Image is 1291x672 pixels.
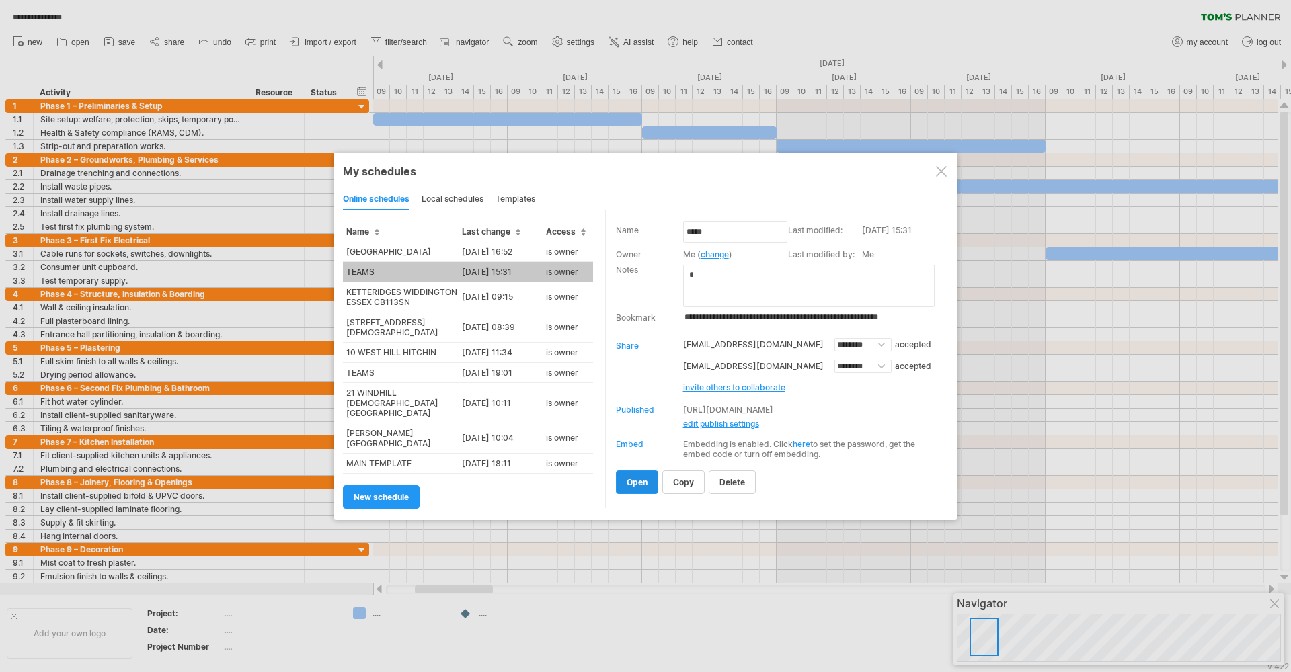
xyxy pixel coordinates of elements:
[616,308,683,325] td: Bookmark
[343,485,420,509] a: new schedule
[343,342,459,362] td: 10 WEST HILL HITCHIN
[422,189,483,210] div: local schedules
[459,312,543,342] td: [DATE] 08:39
[343,165,948,178] div: My schedules
[683,382,943,392] a: invite others to collaborate
[543,242,593,262] td: is owner
[343,312,459,342] td: [STREET_ADDRESS][DEMOGRAPHIC_DATA]
[459,453,543,473] td: [DATE] 18:11
[680,334,831,355] td: [EMAIL_ADDRESS][DOMAIN_NAME]
[616,224,683,248] td: Name
[459,362,543,382] td: [DATE] 19:01
[546,226,586,237] span: Access
[543,342,593,362] td: is owner
[459,261,543,282] td: [DATE] 15:31
[892,334,942,355] td: accepted
[459,342,543,362] td: [DATE] 11:34
[673,477,694,487] span: copy
[683,439,939,459] div: Embedding is enabled. Click to set the password, get the embed code or turn off embedding.
[616,263,683,308] td: Notes
[343,382,459,423] td: 21 WINDHILL [DEMOGRAPHIC_DATA][GEOGRAPHIC_DATA]
[683,382,785,392] span: invite others to collaborate
[343,189,409,210] div: online schedules
[543,453,593,473] td: is owner
[616,248,683,263] td: Owner
[543,261,593,282] td: is owner
[346,226,379,237] span: Name
[862,248,945,263] td: Me
[683,405,773,415] a: [URL][DOMAIN_NAME]
[462,226,520,237] span: Last change
[343,261,459,282] td: TEAMS
[459,423,543,453] td: [DATE] 10:04
[343,362,459,382] td: TEAMS
[662,470,705,494] a: copy
[719,477,745,487] span: delete
[343,242,459,262] td: [GEOGRAPHIC_DATA]
[616,341,639,351] div: Share
[892,355,942,377] td: accepted
[616,439,643,449] div: Embed
[459,382,543,423] td: [DATE] 10:11
[543,282,593,312] td: is owner
[862,224,945,248] td: [DATE] 15:31
[709,470,756,494] a: delete
[701,249,729,259] a: change
[616,470,658,494] a: open
[680,355,831,377] td: [EMAIL_ADDRESS][DOMAIN_NAME]
[343,453,459,473] td: MAIN TEMPLATE
[627,477,648,487] span: open
[543,362,593,382] td: is owner
[343,282,459,312] td: KETTERIDGES WIDDINGTON ESSEX CB113SN
[354,492,409,502] span: new schedule
[683,419,759,429] a: edit publish settings
[543,382,593,423] td: is owner
[788,224,862,248] td: Last modified:
[343,423,459,453] td: [PERSON_NAME][GEOGRAPHIC_DATA]
[683,249,781,259] div: Me ( )
[496,189,535,210] div: templates
[459,242,543,262] td: [DATE] 16:52
[793,439,810,449] a: here
[459,282,543,312] td: [DATE] 09:15
[543,423,593,453] td: is owner
[543,312,593,342] td: is owner
[616,405,654,415] div: Published
[788,248,862,263] td: Last modified by:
